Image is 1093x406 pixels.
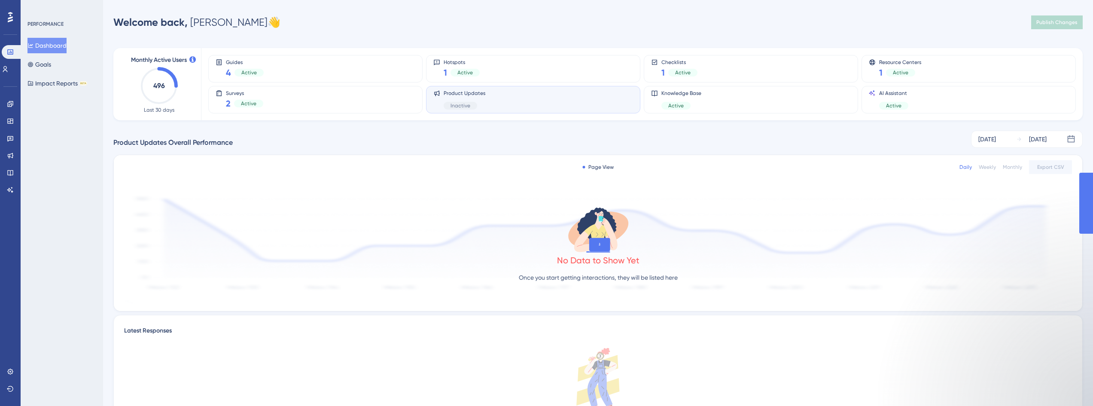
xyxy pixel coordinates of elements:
[1029,134,1047,144] div: [DATE]
[113,137,233,148] span: Product Updates Overall Performance
[113,16,188,28] span: Welcome back,
[444,90,485,97] span: Product Updates
[241,100,256,107] span: Active
[1057,372,1083,398] iframe: UserGuiding AI Assistant Launcher
[519,272,678,283] p: Once you start getting interactions, they will be listed here
[226,98,231,110] span: 2
[959,164,972,171] div: Daily
[582,164,614,171] div: Page View
[153,82,165,90] text: 496
[131,55,187,65] span: Monthly Active Users
[979,164,996,171] div: Weekly
[124,326,172,341] span: Latest Responses
[27,57,51,72] button: Goals
[451,102,470,109] span: Inactive
[879,67,883,79] span: 1
[241,69,257,76] span: Active
[444,59,480,65] span: Hotspots
[661,67,665,79] span: 1
[226,59,264,65] span: Guides
[1003,164,1022,171] div: Monthly
[675,69,691,76] span: Active
[457,69,473,76] span: Active
[444,67,447,79] span: 1
[978,134,996,144] div: [DATE]
[1037,164,1064,171] span: Export CSV
[113,15,280,29] div: [PERSON_NAME] 👋
[893,69,908,76] span: Active
[668,102,684,109] span: Active
[226,90,263,96] span: Surveys
[661,90,701,97] span: Knowledge Base
[27,38,67,53] button: Dashboard
[27,76,87,91] button: Impact ReportsBETA
[661,59,697,65] span: Checklists
[1029,160,1072,174] button: Export CSV
[879,90,908,97] span: AI Assistant
[27,21,64,27] div: PERFORMANCE
[226,67,231,79] span: 4
[904,342,1076,402] iframe: Intercom notifications message
[1036,19,1078,26] span: Publish Changes
[1031,15,1083,29] button: Publish Changes
[79,81,87,85] div: BETA
[879,59,921,65] span: Resource Centers
[557,254,639,266] div: No Data to Show Yet
[144,107,174,113] span: Last 30 days
[886,102,901,109] span: Active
